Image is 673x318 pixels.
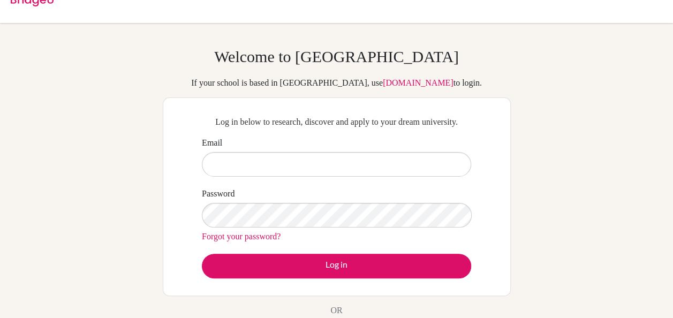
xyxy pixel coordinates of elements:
[383,78,453,87] a: [DOMAIN_NAME]
[202,187,235,200] label: Password
[202,232,281,241] a: Forgot your password?
[214,44,459,69] h1: Welcome to [GEOGRAPHIC_DATA]
[202,137,222,149] label: Email
[202,116,471,128] p: Log in below to research, discover and apply to your dream university.
[330,304,342,317] p: OR
[202,254,471,278] button: Log in
[191,77,482,89] div: If your school is based in [GEOGRAPHIC_DATA], use to login.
